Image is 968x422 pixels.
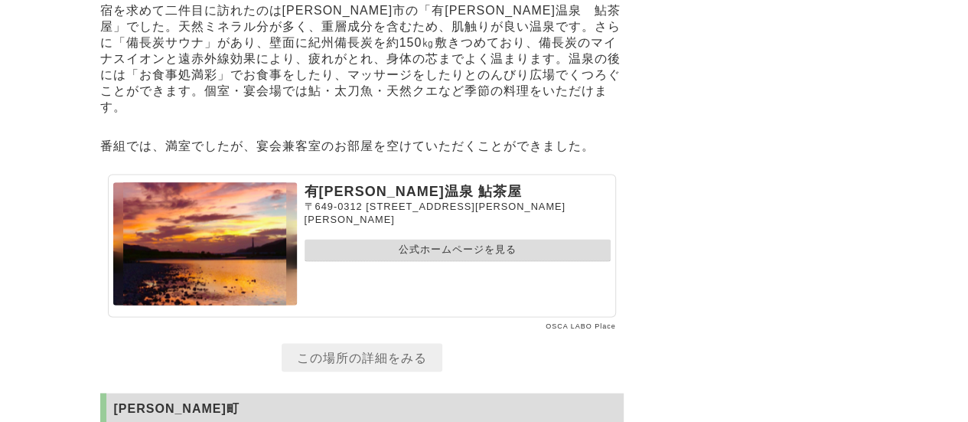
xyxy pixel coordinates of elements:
span: 〒649-0312 [305,201,363,212]
span: [STREET_ADDRESS][PERSON_NAME][PERSON_NAME] [305,201,565,225]
p: 番組では、満室でしたが、宴会兼客室のお部屋を空けていただくことができました。 [100,135,624,159]
p: 有[PERSON_NAME]温泉 鮎茶屋 [305,182,611,201]
img: 有田川温泉 鮎茶屋 [113,182,297,305]
a: この場所の詳細をみる [282,343,442,371]
a: 公式ホームページを見る [305,239,611,261]
a: OSCA LABO Place [546,322,616,329]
